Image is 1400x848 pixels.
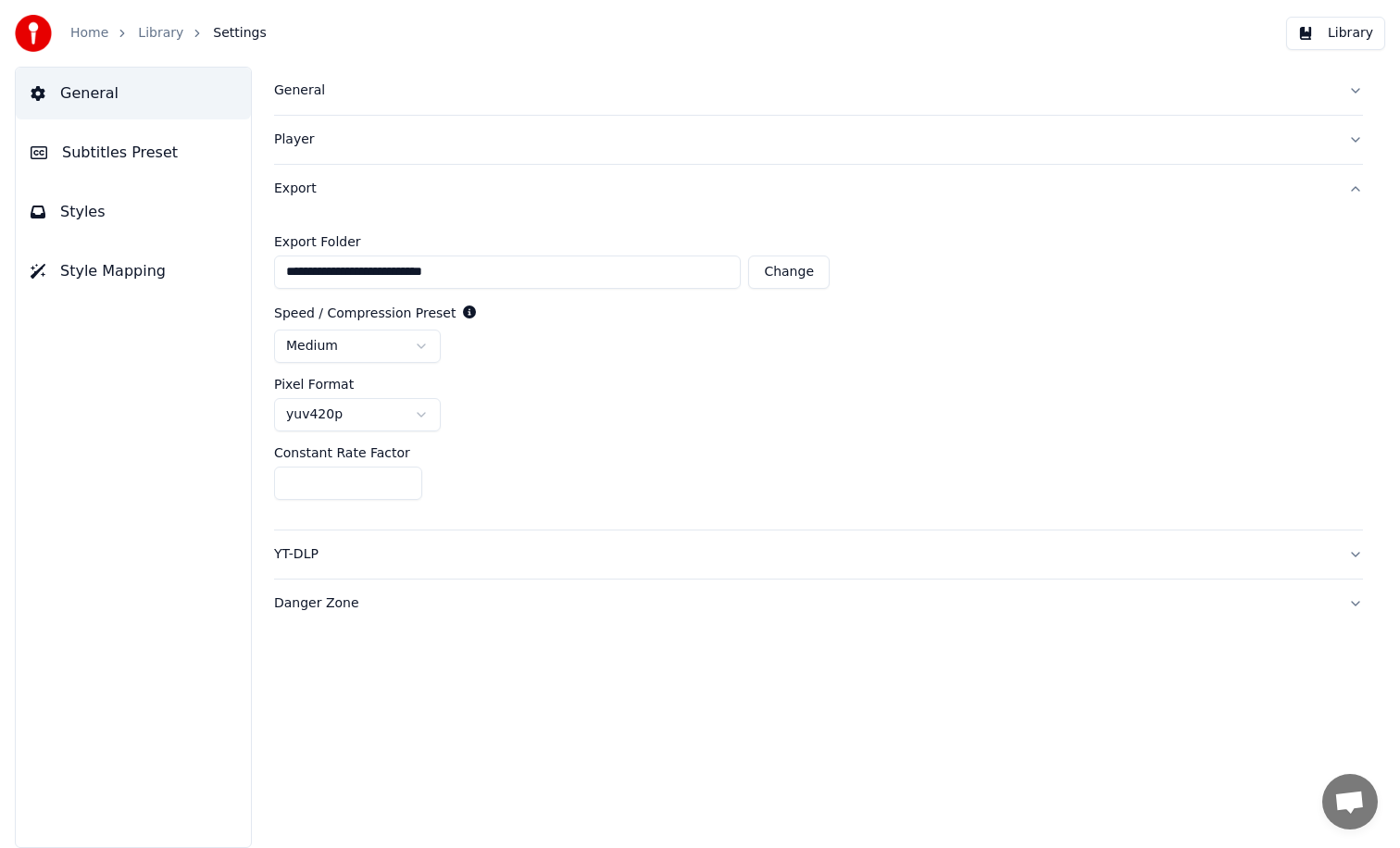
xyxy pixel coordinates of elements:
[60,82,119,105] span: General
[274,131,1333,149] div: Player
[60,260,166,282] span: Style Mapping
[274,580,1363,628] button: Danger Zone
[274,81,1333,100] div: General
[274,594,1333,613] div: Danger Zone
[274,446,410,459] label: Constant Rate Factor
[16,245,251,297] button: Style Mapping
[15,15,52,52] img: youka
[274,116,1363,164] button: Player
[16,127,251,179] button: Subtitles Preset
[60,201,106,223] span: Styles
[16,186,251,238] button: Styles
[70,24,108,43] a: Home
[70,24,267,43] nav: breadcrumb
[138,24,183,43] a: Library
[274,67,1363,115] button: General
[274,165,1363,213] button: Export
[748,256,830,289] button: Change
[274,180,1333,198] div: Export
[274,235,830,248] label: Export Folder
[274,530,1363,579] button: YT-DLP
[213,24,266,43] span: Settings
[16,68,251,119] button: General
[62,142,178,164] span: Subtitles Preset
[274,545,1333,564] div: YT-DLP
[274,306,456,319] label: Speed / Compression Preset
[274,213,1363,530] div: Export
[1322,774,1378,829] div: Open chat
[1286,17,1385,50] button: Library
[274,378,354,391] label: Pixel Format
